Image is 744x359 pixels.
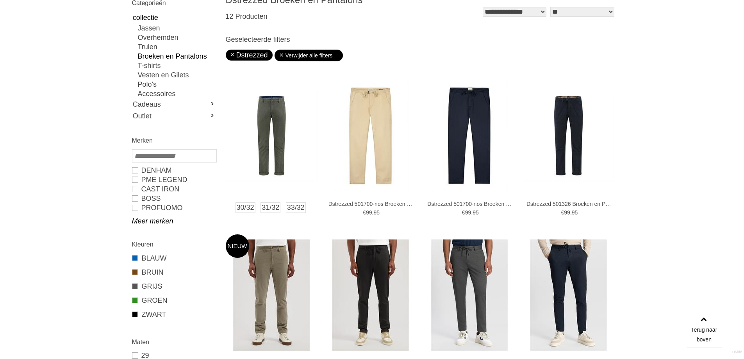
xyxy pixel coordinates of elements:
[564,209,570,216] span: 99
[732,347,742,357] a: Divide
[332,239,409,351] img: Dstrezzed 501704-nos Broeken en Pantalons
[138,33,216,42] a: Overhemden
[462,209,465,216] span: €
[132,267,216,277] a: BRUIN
[687,313,722,348] a: Terug naar boven
[138,61,216,70] a: T-shirts
[138,23,216,33] a: Jassen
[332,80,409,191] img: Dstrezzed 501700-nos Broeken en Pantalons
[226,90,318,182] img: Dstrezzed 501310 Broeken en Pantalons
[431,80,508,191] img: Dstrezzed 501700-nos Broeken en Pantalons
[132,110,216,122] a: Outlet
[132,175,216,184] a: PME LEGEND
[572,209,578,216] span: 95
[226,13,268,20] span: 12 Producten
[132,166,216,175] a: DENHAM
[132,295,216,305] a: GROEN
[132,253,216,263] a: BLAUW
[366,209,372,216] span: 99
[132,309,216,320] a: ZWART
[279,50,339,61] a: Verwijder alle filters
[427,200,513,207] a: Dstrezzed 501700-nos Broeken en Pantalons
[132,281,216,291] a: GRIJS
[132,337,216,347] h2: Maten
[132,216,216,226] a: Meer merken
[526,200,612,207] a: Dstrezzed 501326 Broeken en Pantalons
[328,200,414,207] a: Dstrezzed 501700-nos Broeken en Pantalons
[138,80,216,89] a: Polo's
[132,98,216,110] a: Cadeaus
[363,209,366,216] span: €
[233,239,310,351] img: Dstrezzed 501864-aw25 Broeken en Pantalons
[431,239,508,351] img: Dstrezzed 501704-nos Broeken en Pantalons
[132,239,216,249] h2: Kleuren
[132,184,216,194] a: CAST IRON
[570,209,572,216] span: ,
[465,209,471,216] span: 99
[260,202,280,213] a: 31/32
[138,52,216,61] a: Broeken en Pantalons
[473,209,479,216] span: 95
[132,194,216,203] a: BOSS
[236,202,255,213] a: 30/32
[373,209,380,216] span: 95
[561,209,564,216] span: €
[138,89,216,98] a: Accessoires
[523,90,614,182] img: Dstrezzed 501326 Broeken en Pantalons
[286,202,306,213] a: 33/32
[530,239,607,351] img: Dstrezzed 501704-nos Broeken en Pantalons
[230,51,268,59] a: Dstrezzed
[226,35,616,44] h3: Geselecteerde filters
[138,42,216,52] a: Truien
[138,70,216,80] a: Vesten en Gilets
[372,209,374,216] span: ,
[132,136,216,145] h2: Merken
[132,203,216,213] a: PROFUOMO
[471,209,473,216] span: ,
[132,12,216,23] a: collectie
